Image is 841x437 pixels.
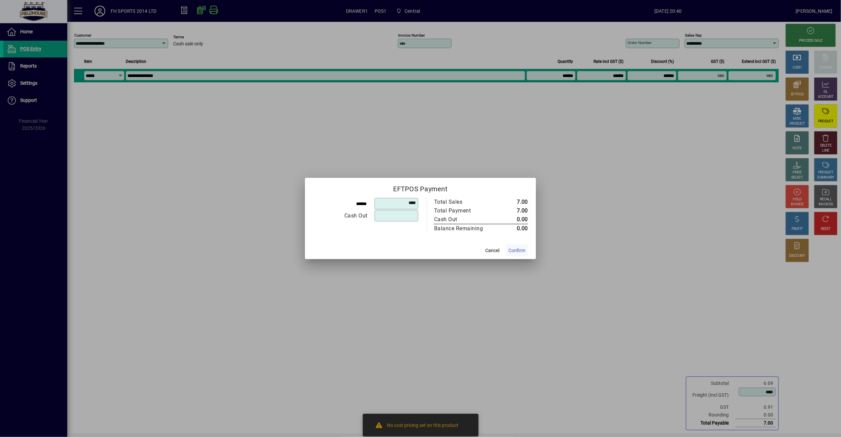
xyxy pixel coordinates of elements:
[497,224,528,233] td: 0.00
[434,225,491,233] div: Balance Remaining
[313,212,368,220] div: Cash Out
[485,247,499,254] span: Cancel
[497,198,528,206] td: 7.00
[434,206,497,215] td: Total Payment
[305,178,536,197] h2: EFTPOS Payment
[434,215,491,224] div: Cash Out
[497,206,528,215] td: 7.00
[508,247,525,254] span: Confirm
[434,198,497,206] td: Total Sales
[482,244,503,256] button: Cancel
[506,244,528,256] button: Confirm
[497,215,528,224] td: 0.00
